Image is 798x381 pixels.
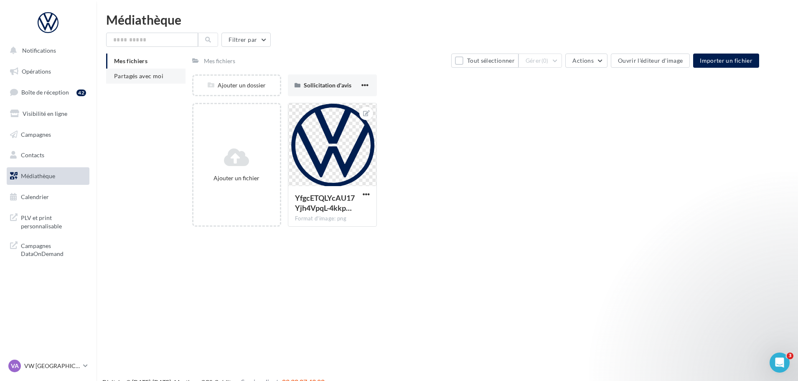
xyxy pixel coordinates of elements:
span: Médiathèque [21,172,55,179]
span: 3 [787,353,793,359]
span: Opérations [22,68,51,75]
span: Boîte de réception [21,89,69,96]
span: YfgcETQLYcAU17Yjh4VpqL-4kkpyrSu-qZwaGJE0xmhh6ioTKL55qbYEogXUgI3IqLC7U4gWdb5OcnPqRQ=s0 [295,193,355,212]
div: Mes fichiers [204,57,235,65]
a: Opérations [5,63,91,80]
a: PLV et print personnalisable [5,209,91,233]
span: (0) [541,57,549,64]
span: Visibilité en ligne [23,110,67,117]
div: Médiathèque [106,13,788,26]
span: Calendrier [21,193,49,200]
iframe: Intercom live chat [770,353,790,373]
button: Filtrer par [221,33,271,47]
div: 42 [76,89,86,96]
button: Ouvrir l'éditeur d'image [611,54,690,68]
span: Campagnes DataOnDemand [21,240,86,258]
p: VW [GEOGRAPHIC_DATA][PERSON_NAME] [24,362,80,370]
button: Gérer(0) [518,54,562,68]
span: PLV et print personnalisable [21,212,86,230]
a: VA VW [GEOGRAPHIC_DATA][PERSON_NAME] [7,358,89,374]
div: Format d'image: png [295,215,370,222]
button: Importer un fichier [693,54,759,68]
span: Sollicitation d'avis [304,82,351,89]
a: Calendrier [5,188,91,206]
div: Ajouter un dossier [193,81,280,89]
span: Notifications [22,47,56,54]
button: Actions [565,54,607,68]
span: Contacts [21,151,44,159]
button: Tout sélectionner [451,54,518,68]
a: Campagnes DataOnDemand [5,237,91,261]
a: Boîte de réception42 [5,83,91,101]
div: Ajouter un fichier [197,174,277,182]
a: Médiathèque [5,167,91,185]
a: Contacts [5,146,91,164]
span: Importer un fichier [700,57,752,64]
span: Campagnes [21,130,51,138]
iframe: Intercom notifications message [631,300,798,358]
button: Notifications [5,42,88,59]
a: Visibilité en ligne [5,105,91,123]
span: Mes fichiers [114,57,147,64]
a: Campagnes [5,126,91,143]
span: VA [11,362,19,370]
span: Partagés avec moi [114,72,163,79]
span: Actions [572,57,593,64]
